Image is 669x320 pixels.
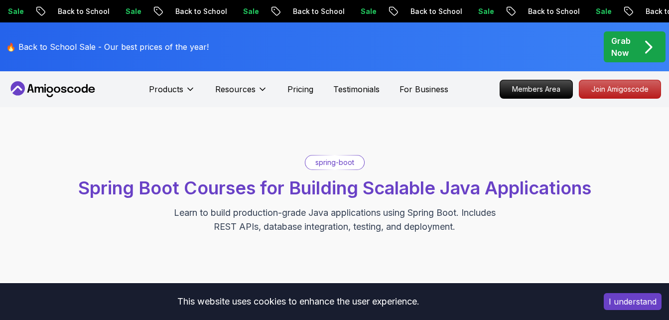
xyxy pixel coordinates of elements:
p: Back to School [30,6,98,16]
div: This website uses cookies to enhance the user experience. [7,291,589,313]
p: Grab Now [611,35,631,59]
p: Resources [215,83,256,95]
p: Sale [216,6,248,16]
p: spring-boot [315,158,354,167]
button: Products [149,83,195,103]
a: Join Amigoscode [579,80,661,99]
p: 🔥 Back to School Sale - Our best prices of the year! [6,41,209,53]
p: Back to School [383,6,451,16]
a: Pricing [287,83,313,95]
a: Members Area [500,80,573,99]
p: Sale [568,6,600,16]
p: Back to School [501,6,568,16]
p: Join Amigoscode [579,80,661,98]
button: Resources [215,83,268,103]
a: Testimonials [333,83,380,95]
span: Spring Boot Courses for Building Scalable Java Applications [78,177,591,199]
p: Sale [451,6,483,16]
p: Back to School [266,6,333,16]
button: Accept cookies [604,293,662,310]
p: Learn to build production-grade Java applications using Spring Boot. Includes REST APIs, database... [167,206,502,234]
p: Products [149,83,183,95]
p: Members Area [500,80,572,98]
a: For Business [400,83,448,95]
p: Sale [98,6,130,16]
p: Sale [333,6,365,16]
p: Back to School [148,6,216,16]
